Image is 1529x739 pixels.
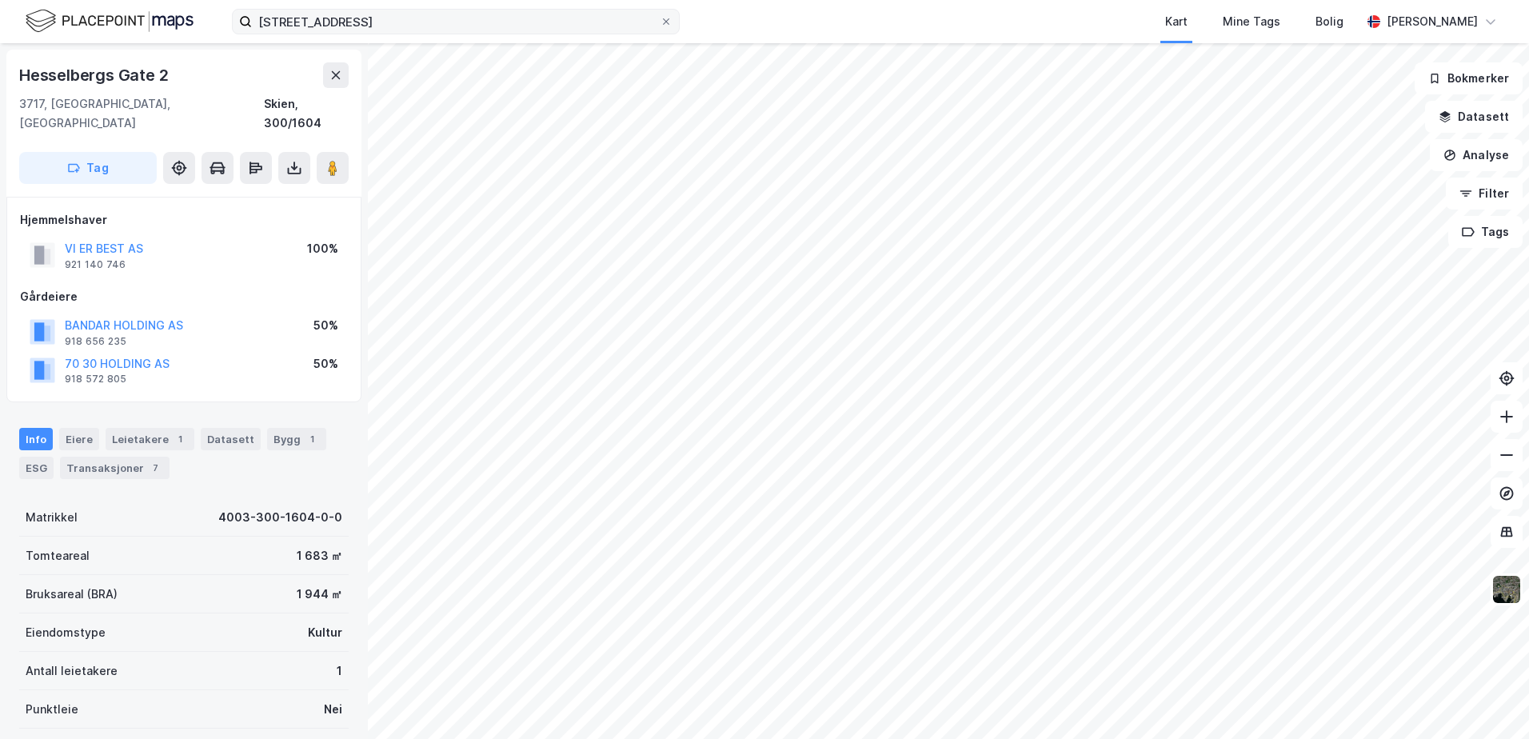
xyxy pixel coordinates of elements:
div: Gårdeiere [20,287,348,306]
div: 1 683 ㎡ [297,546,342,565]
div: Tomteareal [26,546,90,565]
button: Analyse [1430,139,1523,171]
div: Bolig [1315,12,1343,31]
div: Leietakere [106,428,194,450]
div: [PERSON_NAME] [1387,12,1478,31]
div: Kart [1165,12,1188,31]
div: 50% [313,354,338,373]
div: Transaksjoner [60,457,170,479]
div: 7 [147,460,163,476]
div: Matrikkel [26,508,78,527]
div: Bygg [267,428,326,450]
div: Info [19,428,53,450]
div: 3717, [GEOGRAPHIC_DATA], [GEOGRAPHIC_DATA] [19,94,264,133]
div: Antall leietakere [26,661,118,681]
div: Skien, 300/1604 [264,94,349,133]
div: 50% [313,316,338,335]
div: 1 [304,431,320,447]
iframe: Chat Widget [1449,662,1529,739]
div: Kultur [308,623,342,642]
div: Eiendomstype [26,623,106,642]
div: 921 140 746 [65,258,126,271]
div: 1 [172,431,188,447]
div: Bruksareal (BRA) [26,585,118,604]
div: ESG [19,457,54,479]
button: Tags [1448,216,1523,248]
div: 1 944 ㎡ [297,585,342,604]
img: logo.f888ab2527a4732fd821a326f86c7f29.svg [26,7,194,35]
button: Filter [1446,178,1523,210]
div: Mine Tags [1223,12,1280,31]
div: 918 572 805 [65,373,126,385]
div: Hesselbergs Gate 2 [19,62,171,88]
button: Tag [19,152,157,184]
div: 4003-300-1604-0-0 [218,508,342,527]
div: Hjemmelshaver [20,210,348,230]
button: Datasett [1425,101,1523,133]
div: Datasett [201,428,261,450]
div: 918 656 235 [65,335,126,348]
div: 100% [307,239,338,258]
div: Punktleie [26,700,78,719]
div: Nei [324,700,342,719]
div: Eiere [59,428,99,450]
input: Søk på adresse, matrikkel, gårdeiere, leietakere eller personer [252,10,660,34]
img: 9k= [1491,574,1522,605]
div: Kontrollprogram for chat [1449,662,1529,739]
button: Bokmerker [1415,62,1523,94]
div: 1 [337,661,342,681]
